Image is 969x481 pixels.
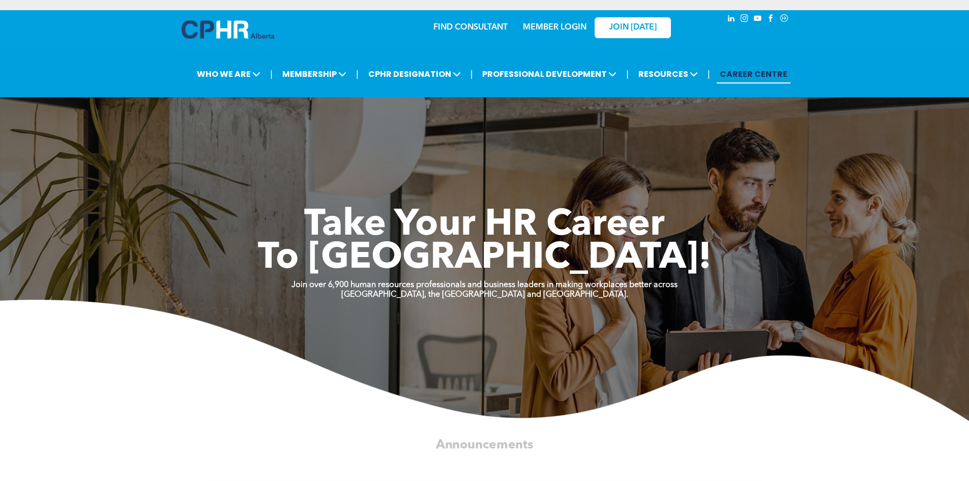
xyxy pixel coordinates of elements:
li: | [270,64,273,84]
a: Social network [779,13,790,26]
a: MEMBER LOGIN [523,23,586,32]
span: Announcements [436,439,534,451]
a: linkedin [726,13,737,26]
span: PROFESSIONAL DEVELOPMENT [479,65,620,83]
li: | [471,64,473,84]
li: | [356,64,359,84]
a: FIND CONSULTANT [433,23,508,32]
strong: [GEOGRAPHIC_DATA], the [GEOGRAPHIC_DATA] and [GEOGRAPHIC_DATA]. [341,291,628,299]
span: MEMBERSHIP [279,65,349,83]
a: facebook [766,13,777,26]
li: | [708,64,710,84]
strong: Join over 6,900 human resources professionals and business leaders in making workplaces better ac... [291,281,678,289]
span: RESOURCES [635,65,701,83]
img: A blue and white logo for cp alberta [182,20,274,39]
span: Take Your HR Career [304,207,665,244]
a: instagram [739,13,750,26]
a: youtube [752,13,764,26]
a: JOIN [DATE] [595,17,671,38]
a: CAREER CENTRE [717,65,790,83]
span: WHO WE ARE [194,65,263,83]
span: To [GEOGRAPHIC_DATA]! [258,240,712,277]
span: CPHR DESIGNATION [365,65,464,83]
li: | [626,64,629,84]
span: JOIN [DATE] [609,23,657,33]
